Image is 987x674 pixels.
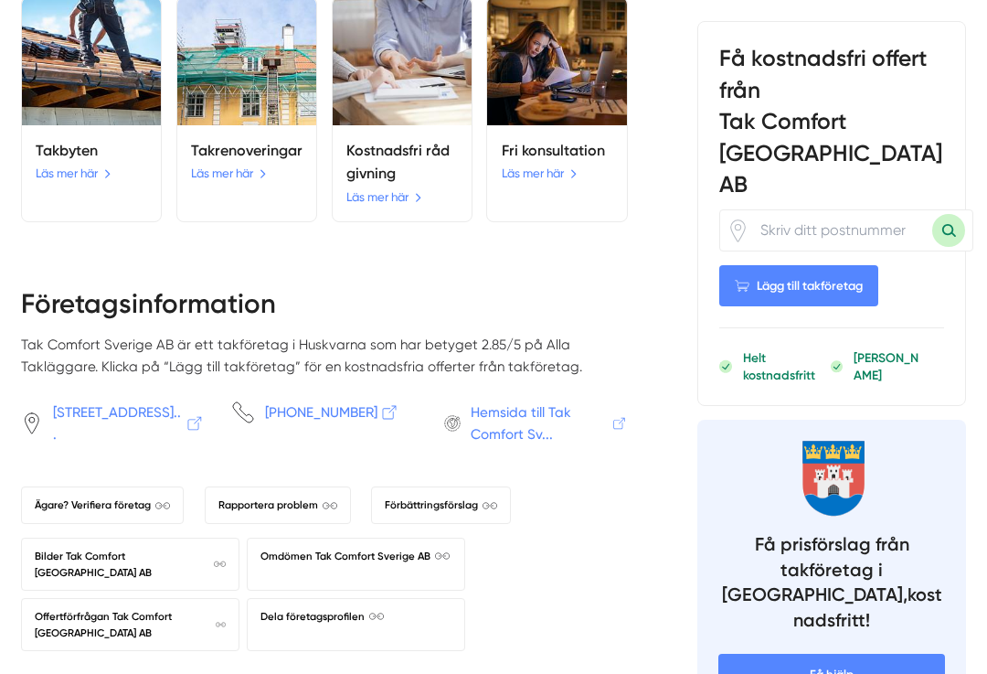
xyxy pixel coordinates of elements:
h5: Kostnadsfri rådgivning [346,139,458,186]
span: Offertförfrågan Tak Comfort [GEOGRAPHIC_DATA] AB [35,608,226,641]
span: Rapportera problem [218,497,337,513]
a: Läs mer här [191,164,267,183]
a: Offertförfrågan Tak Comfort [GEOGRAPHIC_DATA] AB [21,598,239,651]
span: [PHONE_NUMBER] [265,401,399,423]
: Lägg till takföretag [719,265,878,306]
h5: Fri konsultation [502,139,613,163]
p: [PERSON_NAME] [854,348,922,383]
a: Läs mer här [502,164,578,183]
button: Sök med postnummer [932,214,965,247]
h3: Få kostnadsfri offert från Tak Comfort [GEOGRAPHIC_DATA] AB [719,43,945,209]
span: Omdömen Tak Comfort Sverige AB [260,548,450,564]
input: Skriv ditt postnummer [749,210,932,251]
a: Förbättringsförslag [371,487,511,523]
a: Dela företagsprofilen [247,598,465,651]
svg: Telefon [232,401,254,423]
a: Hemsida till Tak Comfort Sv... [444,401,628,445]
p: Helt kostnadsfritt [743,348,821,383]
svg: Pin / Karta [21,412,43,434]
h4: Få prisförslag från takföretag i [GEOGRAPHIC_DATA], kostnadsfritt! [718,531,946,639]
h2: Företagsinformation [21,285,628,334]
span: Ägare? Verifiera företag [35,497,170,513]
span: Klicka för att använda din position. [727,219,749,241]
p: Tak Comfort Sverige AB är ett takföretag i Huskvarna som har betyget 2.85/5 på Alla Takläggare. K... [21,334,628,391]
a: Läs mer här [346,187,422,207]
span: Dela företagsprofilen [260,608,384,625]
span: Förbättringsförslag [385,497,497,513]
a: [PHONE_NUMBER] [232,401,416,423]
a: Ägare? Verifiera företag [21,487,184,523]
svg: Pin / Karta [727,219,749,241]
a: Omdömen Tak Comfort Sverige AB [247,538,465,591]
h5: Takrenoveringar [191,139,302,163]
span: Hemsida till Tak Comfort Sv... [471,401,628,445]
h5: Takbyten [36,139,147,163]
a: [STREET_ADDRESS]... [21,401,205,445]
a: Bilder Tak Comfort [GEOGRAPHIC_DATA] AB [21,538,239,591]
a: Rapportera problem [205,487,351,523]
a: Läs mer här [36,164,111,183]
span: [STREET_ADDRESS]... [53,401,205,445]
span: Bilder Tak Comfort [GEOGRAPHIC_DATA] AB [35,548,226,581]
